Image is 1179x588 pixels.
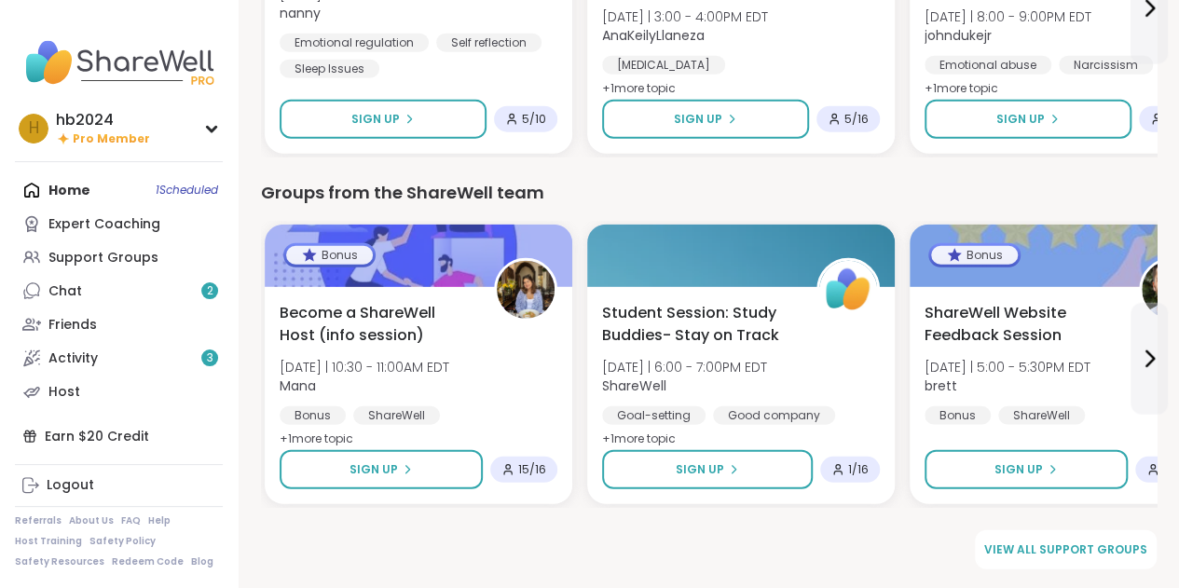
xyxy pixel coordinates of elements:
div: Emotional abuse [925,56,1051,75]
span: Sign Up [994,461,1043,478]
a: Help [148,514,171,527]
a: Logout [15,469,223,502]
span: 3 [207,350,213,366]
div: Expert Coaching [48,215,160,234]
div: Bonus [280,406,346,425]
button: Sign Up [925,450,1128,489]
div: Friends [48,316,97,335]
div: ShareWell [353,406,440,425]
span: [DATE] | 10:30 - 11:00AM EDT [280,358,449,376]
span: Sign Up [996,111,1045,128]
div: Emotional regulation [280,34,429,52]
button: Sign Up [925,100,1131,139]
span: Sign Up [350,461,398,478]
div: [MEDICAL_DATA] [602,56,725,75]
span: 15 / 16 [518,462,546,477]
span: Sign Up [676,461,724,478]
div: Support Groups [48,249,158,267]
b: AnaKeilyLlaneza [602,26,705,45]
div: Bonus [931,246,1018,265]
div: Goal-setting [602,406,706,425]
div: Groups from the ShareWell team [261,180,1157,206]
b: Mana [280,376,316,395]
span: View all support groups [984,541,1147,558]
button: Sign Up [280,100,487,139]
a: Expert Coaching [15,207,223,240]
button: Sign Up [602,450,813,489]
div: Self reflection [436,34,542,52]
a: Redeem Code [112,555,184,568]
button: Sign Up [602,100,809,139]
div: Sleep Issues [280,60,379,78]
img: ShareWell Nav Logo [15,30,223,95]
span: ShareWell Website Feedback Session [925,302,1118,347]
span: [DATE] | 8:00 - 9:00PM EDT [925,7,1091,26]
div: Good company [713,406,835,425]
a: Host Training [15,535,82,548]
div: Bonus [286,246,373,265]
span: Student Session: Study Buddies- Stay on Track [602,302,796,347]
b: brett [925,376,957,395]
div: ShareWell [998,406,1085,425]
img: ShareWell [819,261,877,319]
a: FAQ [121,514,141,527]
span: 5 / 16 [844,112,869,127]
div: Bonus [925,406,991,425]
div: Narcissism [1059,56,1153,75]
img: Mana [497,261,555,319]
b: johndukejr [925,26,992,45]
span: [DATE] | 6:00 - 7:00PM EDT [602,358,767,376]
span: 5 / 10 [522,112,546,127]
div: hb2024 [56,110,150,130]
button: Sign Up [280,450,483,489]
span: [DATE] | 5:00 - 5:30PM EDT [925,358,1090,376]
div: Logout [47,476,94,495]
a: Support Groups [15,240,223,274]
b: nanny [280,4,321,22]
a: Safety Policy [89,535,156,548]
a: Host [15,375,223,408]
a: Blog [191,555,213,568]
span: Sign Up [674,111,722,128]
span: 2 [207,283,213,299]
b: ShareWell [602,376,666,395]
a: Safety Resources [15,555,104,568]
a: About Us [69,514,114,527]
span: Pro Member [73,131,150,147]
a: Activity3 [15,341,223,375]
span: Become a ShareWell Host (info session) [280,302,473,347]
span: Sign Up [351,111,400,128]
div: Chat [48,282,82,301]
div: Host [48,383,80,402]
div: Activity [48,349,98,368]
a: Friends [15,308,223,341]
a: View all support groups [975,530,1157,569]
div: Earn $20 Credit [15,419,223,453]
span: [DATE] | 3:00 - 4:00PM EDT [602,7,768,26]
span: h [29,116,39,141]
a: Chat2 [15,274,223,308]
a: Referrals [15,514,62,527]
span: 1 / 16 [848,462,869,477]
